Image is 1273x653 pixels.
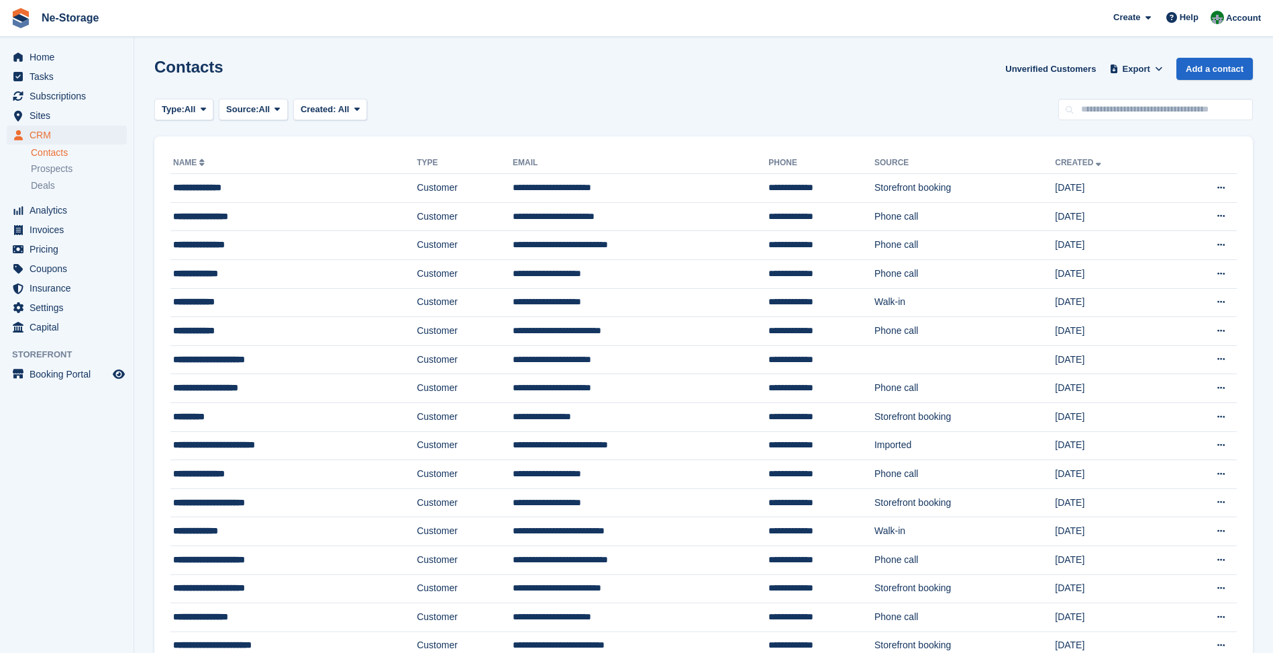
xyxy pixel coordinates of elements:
[1107,58,1166,80] button: Export
[768,153,874,174] th: Phone
[30,318,110,337] span: Capital
[7,365,127,384] a: menu
[259,103,270,116] span: All
[874,231,1055,260] td: Phone call
[417,317,513,346] td: Customer
[874,460,1055,489] td: Phone call
[1055,460,1170,489] td: [DATE]
[1055,259,1170,288] td: [DATE]
[874,259,1055,288] td: Phone call
[874,288,1055,317] td: Walk-in
[30,365,110,384] span: Booking Portal
[7,240,127,259] a: menu
[31,163,72,175] span: Prospects
[7,126,127,144] a: menu
[417,174,513,203] td: Customer
[874,174,1055,203] td: Storefront booking
[30,220,110,239] span: Invoices
[417,603,513,632] td: Customer
[36,7,104,29] a: Ne-Storage
[417,517,513,546] td: Customer
[30,48,110,67] span: Home
[7,106,127,125] a: menu
[874,202,1055,231] td: Phone call
[301,104,336,114] span: Created:
[1055,345,1170,374] td: [DATE]
[7,87,127,105] a: menu
[874,546,1055,574] td: Phone call
[1180,11,1199,24] span: Help
[417,574,513,603] td: Customer
[173,158,207,167] a: Name
[1055,517,1170,546] td: [DATE]
[293,99,367,121] button: Created: All
[874,402,1055,431] td: Storefront booking
[185,103,196,116] span: All
[1055,288,1170,317] td: [DATE]
[417,546,513,574] td: Customer
[1055,546,1170,574] td: [DATE]
[1211,11,1224,24] img: Charlotte Nesbitt
[874,488,1055,517] td: Storefront booking
[7,259,127,278] a: menu
[12,348,134,361] span: Storefront
[31,179,127,193] a: Deals
[30,87,110,105] span: Subscriptions
[1055,174,1170,203] td: [DATE]
[30,298,110,317] span: Settings
[417,488,513,517] td: Customer
[1226,11,1261,25] span: Account
[1055,402,1170,431] td: [DATE]
[31,179,55,192] span: Deals
[417,231,513,260] td: Customer
[874,374,1055,403] td: Phone call
[417,431,513,460] td: Customer
[1055,317,1170,346] td: [DATE]
[338,104,350,114] span: All
[7,220,127,239] a: menu
[154,58,223,76] h1: Contacts
[874,153,1055,174] th: Source
[417,402,513,431] td: Customer
[417,288,513,317] td: Customer
[31,146,127,159] a: Contacts
[417,202,513,231] td: Customer
[30,279,110,298] span: Insurance
[417,460,513,489] td: Customer
[30,201,110,220] span: Analytics
[1055,202,1170,231] td: [DATE]
[874,317,1055,346] td: Phone call
[31,162,127,176] a: Prospects
[1113,11,1140,24] span: Create
[417,374,513,403] td: Customer
[417,345,513,374] td: Customer
[219,99,288,121] button: Source: All
[30,126,110,144] span: CRM
[1000,58,1101,80] a: Unverified Customers
[7,279,127,298] a: menu
[7,67,127,86] a: menu
[7,48,127,67] a: menu
[30,67,110,86] span: Tasks
[1055,574,1170,603] td: [DATE]
[162,103,185,116] span: Type:
[30,259,110,278] span: Coupons
[7,318,127,337] a: menu
[874,431,1055,460] td: Imported
[1123,62,1150,76] span: Export
[417,153,513,174] th: Type
[1176,58,1253,80] a: Add a contact
[1055,431,1170,460] td: [DATE]
[111,366,127,382] a: Preview store
[30,240,110,259] span: Pricing
[226,103,258,116] span: Source:
[874,603,1055,632] td: Phone call
[513,153,768,174] th: Email
[874,574,1055,603] td: Storefront booking
[874,517,1055,546] td: Walk-in
[1055,488,1170,517] td: [DATE]
[11,8,31,28] img: stora-icon-8386f47178a22dfd0bd8f6a31ec36ba5ce8667c1dd55bd0f319d3a0aa187defe.svg
[417,259,513,288] td: Customer
[1055,158,1104,167] a: Created
[7,201,127,220] a: menu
